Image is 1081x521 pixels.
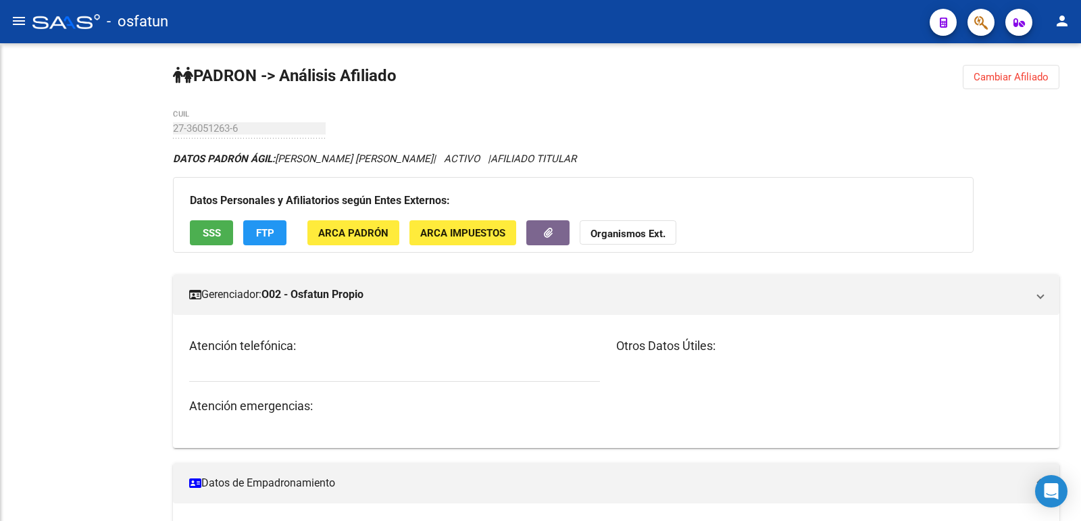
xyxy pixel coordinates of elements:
strong: PADRON -> Análisis Afiliado [173,66,397,85]
h3: Otros Datos Útiles: [616,337,1043,355]
mat-icon: menu [11,13,27,29]
strong: O02 - Osfatun Propio [261,287,363,302]
button: ARCA Padrón [307,220,399,245]
h3: Atención emergencias: [189,397,600,416]
span: ARCA Padrón [318,227,388,239]
span: - osfatun [107,7,168,36]
button: Cambiar Afiliado [963,65,1059,89]
button: ARCA Impuestos [409,220,516,245]
span: FTP [256,227,274,239]
mat-panel-title: Gerenciador: [189,287,1027,302]
mat-expansion-panel-header: Datos de Empadronamiento [173,463,1059,503]
i: | ACTIVO | [173,153,576,165]
mat-expansion-panel-header: Gerenciador:O02 - Osfatun Propio [173,274,1059,315]
span: Cambiar Afiliado [974,71,1049,83]
button: FTP [243,220,286,245]
span: AFILIADO TITULAR [491,153,576,165]
h3: Atención telefónica: [189,337,600,355]
mat-icon: person [1054,13,1070,29]
strong: Organismos Ext. [590,228,665,240]
button: SSS [190,220,233,245]
h3: Datos Personales y Afiliatorios según Entes Externos: [190,191,957,210]
span: ARCA Impuestos [420,227,505,239]
button: Organismos Ext. [580,220,676,245]
span: [PERSON_NAME] [PERSON_NAME] [173,153,433,165]
mat-panel-title: Datos de Empadronamiento [189,476,1027,491]
span: SSS [203,227,221,239]
div: Gerenciador:O02 - Osfatun Propio [173,315,1059,448]
div: Open Intercom Messenger [1035,475,1067,507]
strong: DATOS PADRÓN ÁGIL: [173,153,275,165]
